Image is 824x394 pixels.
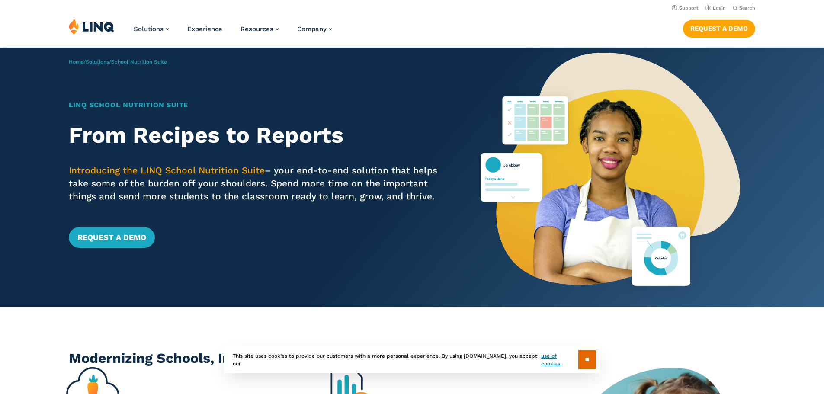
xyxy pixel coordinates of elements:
[69,349,755,368] h2: Modernizing Schools, Inspiring Success
[541,352,578,368] a: use of cookies.
[69,122,447,148] h2: From Recipes to Reports
[69,164,447,203] p: – your end-to-end solution that helps take some of the burden off your shoulders. Spend more time...
[672,5,699,11] a: Support
[187,25,222,33] a: Experience
[86,59,109,65] a: Solutions
[683,18,755,37] nav: Button Navigation
[69,227,155,248] a: Request a Demo
[69,59,167,65] span: / /
[69,165,265,176] span: Introducing the LINQ School Nutrition Suite
[297,25,327,33] span: Company
[134,18,332,47] nav: Primary Navigation
[69,59,83,65] a: Home
[134,25,164,33] span: Solutions
[69,100,447,110] h1: LINQ School Nutrition Suite
[224,346,600,373] div: This site uses cookies to provide our customers with a more personal experience. By using [DOMAIN...
[69,18,115,35] img: LINQ | K‑12 Software
[705,5,726,11] a: Login
[683,20,755,37] a: Request a Demo
[240,25,279,33] a: Resources
[111,59,167,65] span: School Nutrition Suite
[134,25,169,33] a: Solutions
[733,5,755,11] button: Open Search Bar
[739,5,755,11] span: Search
[297,25,332,33] a: Company
[481,48,740,307] img: Nutrition Suite Launch
[240,25,273,33] span: Resources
